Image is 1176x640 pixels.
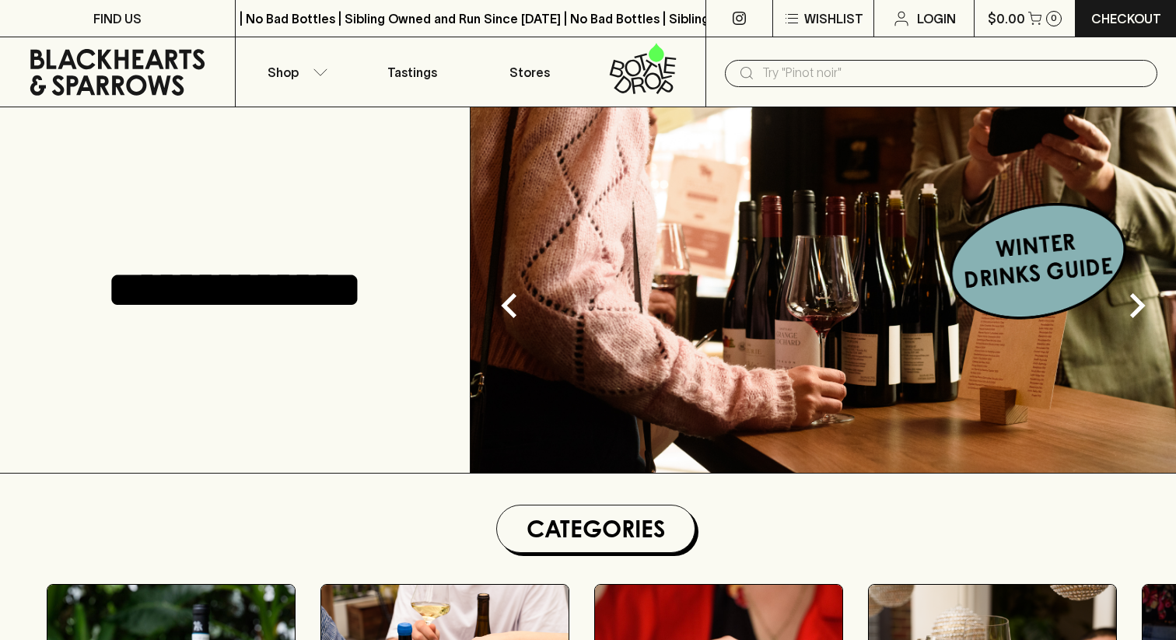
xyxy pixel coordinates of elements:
p: Stores [509,63,550,82]
h1: Categories [503,512,688,546]
p: FIND US [93,9,142,28]
p: $0.00 [988,9,1025,28]
button: Shop [236,37,353,107]
button: Previous [478,275,541,337]
input: Try "Pinot noir" [762,61,1145,86]
img: optimise [471,107,1176,473]
a: Stores [471,37,588,107]
p: Wishlist [804,9,863,28]
p: Tastings [387,63,437,82]
a: Tastings [353,37,471,107]
p: Shop [268,63,299,82]
p: 0 [1051,14,1057,23]
button: Next [1106,275,1168,337]
p: Checkout [1091,9,1161,28]
p: Login [917,9,956,28]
